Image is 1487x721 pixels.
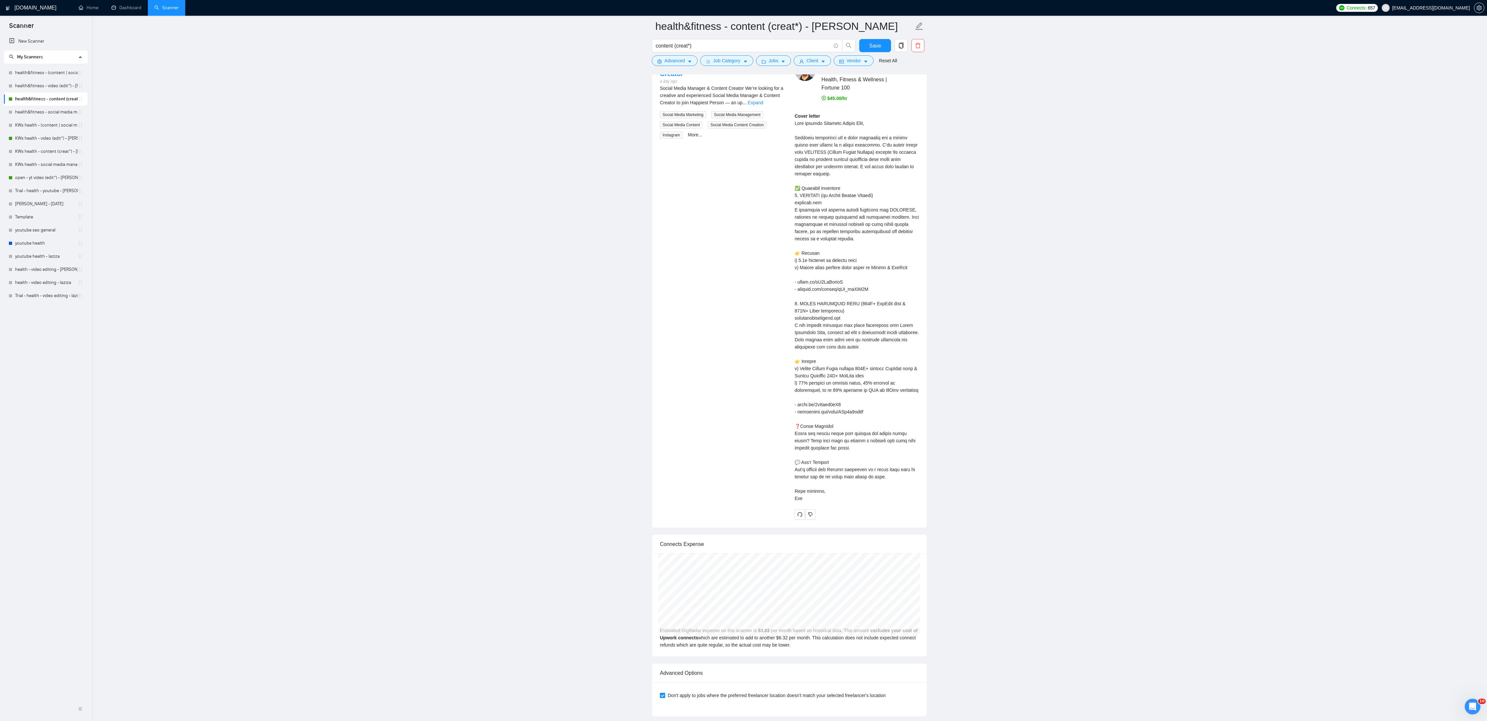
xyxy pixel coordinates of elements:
span: search [843,43,855,49]
li: Trial - health - video editing - laziza [4,289,88,302]
span: Social Media Content [660,121,703,129]
li: KWs health - social media manag* - sardor [4,158,88,171]
span: $45.00/hr [822,96,847,101]
span: holder [78,280,83,285]
span: user [1383,6,1388,10]
a: searchScanner [154,5,179,10]
span: holder [78,293,83,298]
iframe: Intercom live chat [1465,699,1480,714]
span: 10 [1478,699,1486,704]
a: Template [15,210,78,224]
button: setting [1474,3,1484,13]
li: health - video editing - sardor [4,263,88,276]
a: homeHome [79,5,98,10]
span: copy [895,43,907,49]
div: Connects Expense [660,535,919,553]
span: holder [78,175,83,180]
li: Alex - Aug 19 [4,197,88,210]
a: youtube health - laziza [15,250,78,263]
span: Client [806,57,818,64]
span: double-left [78,706,85,712]
span: holder [78,96,83,102]
button: userClientcaret-down [794,55,831,66]
input: Scanner name... [655,18,914,34]
span: Connects: [1347,4,1366,11]
span: Instagram [660,131,683,139]
div: Social Media Manager & Content Creator We’re looking for a creative and experienced Social Media ... [660,85,784,106]
span: ... [743,100,746,105]
span: user [799,59,804,64]
button: search [842,39,855,52]
div: Advanced Options [660,664,919,682]
a: health&fitness - social media manag* - sardor [15,106,78,119]
a: Trial - health - youtube - [PERSON_NAME] [15,184,78,197]
a: youtube health [15,237,78,250]
span: holder [78,241,83,246]
span: caret-down [781,59,785,64]
img: logo [6,3,10,13]
a: KWs health - (content | social media) (strateg*) - sardor [15,119,78,132]
li: KWs health - content (creat*) - sardor [4,145,88,158]
button: copy [895,39,908,52]
img: upwork-logo.png [1339,5,1344,10]
span: My Scanners [9,54,43,60]
span: Social Media Marketing [660,111,706,118]
span: holder [78,201,83,207]
span: Complete Video Marketing for Health, Fitness & Wellness | Fortune 100 [822,67,900,92]
li: Template [4,210,88,224]
li: youtube health - laziza [4,250,88,263]
span: holder [78,83,83,89]
span: holder [78,123,83,128]
span: Social Media Management [711,111,763,118]
li: health&fitness - content (creat*) - sardor [4,92,88,106]
span: idcard [839,59,844,64]
div: Estimated GigRadar expense on this scanner is per month based on historical data. This amount whi... [652,553,927,656]
span: holder [78,188,83,193]
a: health&fitness - (content | social media) (strateg*) - sardor [15,66,78,79]
b: excludes your cost of Upwork connects [660,628,918,640]
span: edit [915,22,923,30]
a: New Scanner [9,35,82,48]
a: health&fitness - content (creat*) - [PERSON_NAME] [15,92,78,106]
a: dashboardDashboard [111,5,141,10]
li: KWs health - video (edit*) - sardor [4,132,88,145]
span: setting [1474,5,1484,10]
a: health - video editing - [PERSON_NAME] [15,263,78,276]
span: holder [78,70,83,75]
span: search [9,54,14,59]
strong: Cover letter [795,113,820,119]
span: Save [869,42,881,50]
a: More... [688,132,702,137]
div: Remember that the client will see only the first two lines of your cover letter. [795,112,919,502]
li: Trial - health - youtube - sardor [4,184,88,197]
span: My Scanners [17,54,43,60]
a: Expand [748,100,763,105]
li: KWs health - (content | social media) (strateg*) - sardor [4,119,88,132]
span: Advanced [664,57,685,64]
a: Reset All [879,57,897,64]
a: [PERSON_NAME] - [DATE] [15,197,78,210]
div: a day ago [660,78,784,85]
a: setting [1474,5,1484,10]
span: Job Category [713,57,740,64]
li: health&fitness - video (edit*) - sardor [4,79,88,92]
li: youtube health [4,237,88,250]
span: folder [762,59,766,64]
button: dislike [805,509,816,520]
li: open - yt video (edit*) - sardor [4,171,88,184]
button: redo [795,509,805,520]
span: delete [912,43,924,49]
span: setting [657,59,662,64]
span: holder [78,267,83,272]
span: Social Media Content Creation [708,121,766,129]
span: dislike [808,512,813,517]
button: barsJob Categorycaret-down [700,55,753,66]
span: caret-down [821,59,825,64]
span: Social Media Manager & Content Creator We’re looking for a creative and experienced Social Media ... [660,86,783,105]
a: youtube seo general [15,224,78,237]
span: caret-down [687,59,692,64]
li: New Scanner [4,35,88,48]
button: folderJobscaret-down [756,55,791,66]
a: Trial - health - video editing - laziza [15,289,78,302]
a: health - video editing - laziza [15,276,78,289]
